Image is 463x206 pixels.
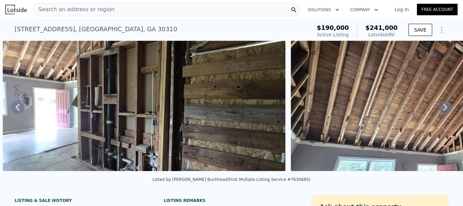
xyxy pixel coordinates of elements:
[386,6,417,13] a: Log In
[317,24,349,31] span: $190,000
[164,198,299,203] div: Listing remarks
[417,4,458,15] a: Free Account
[302,4,345,16] button: Solutions
[365,24,398,31] span: $241,000
[365,31,398,38] div: Lotside ARV
[408,24,432,36] button: SAVE
[435,23,448,37] button: Show Options
[153,177,310,182] div: Listed by [PERSON_NAME] Buckhead (First Multiple Listing Service #7630665)
[15,198,150,205] div: LISTING & SALE HISTORY
[33,5,115,14] span: Search an address or region
[5,5,27,14] img: Lotside
[345,4,384,16] button: Company
[317,32,349,37] span: Active Listing
[15,24,177,34] div: [STREET_ADDRESS] , [GEOGRAPHIC_DATA] , GA 30310
[3,41,285,171] img: Sale: 167426058 Parcel: 13323622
